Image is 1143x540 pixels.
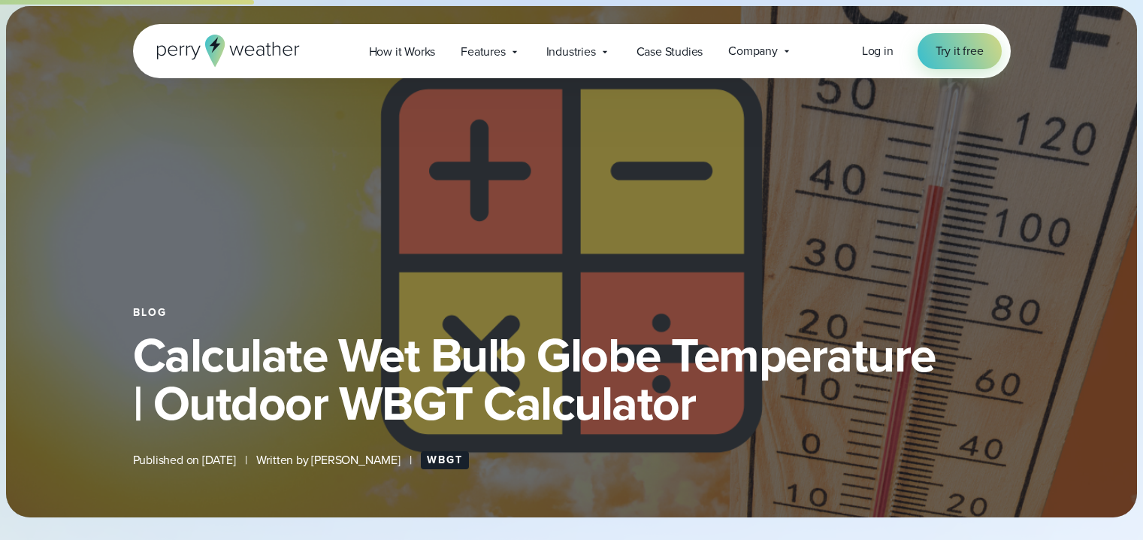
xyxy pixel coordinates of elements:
span: Features [461,43,505,61]
span: Written by [PERSON_NAME] [256,451,401,469]
h1: Calculate Wet Bulb Globe Temperature | Outdoor WBGT Calculator [133,331,1011,427]
span: Case Studies [637,43,703,61]
a: WBGT [421,451,469,469]
a: How it Works [356,36,449,67]
span: Industries [546,43,596,61]
a: Log in [862,42,894,60]
span: | [245,451,247,469]
span: Log in [862,42,894,59]
span: | [410,451,412,469]
span: Published on [DATE] [133,451,236,469]
span: How it Works [369,43,436,61]
a: Try it free [918,33,1002,69]
a: Case Studies [624,36,716,67]
div: Blog [133,307,1011,319]
span: Company [728,42,778,60]
span: Try it free [936,42,984,60]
